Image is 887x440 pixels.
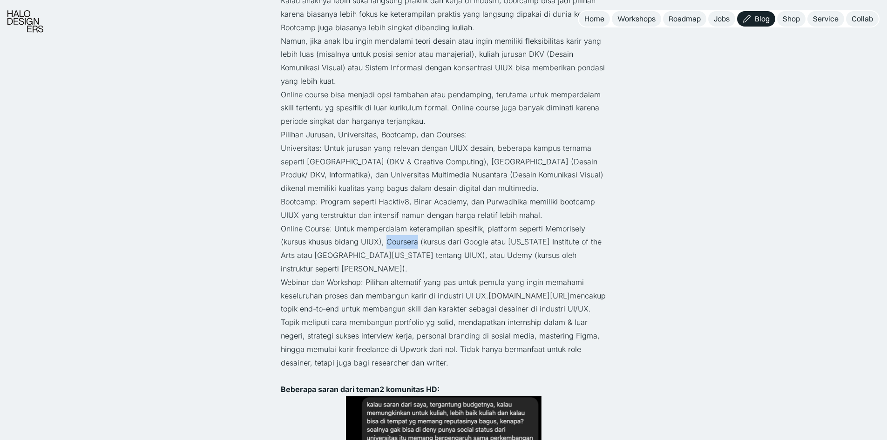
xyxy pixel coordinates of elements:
[281,128,607,142] p: Pilihan Jurusan, Universitas, Bootcamp, dan Courses:
[669,14,701,24] div: Roadmap
[846,11,879,27] a: Collab
[281,34,607,88] p: Namun, jika anak Ibu ingin mendalami teori desain atau ingin memiliki fleksibilitas karir yang le...
[488,291,570,300] a: [DOMAIN_NAME][URL]
[852,14,873,24] div: Collab
[777,11,806,27] a: Shop
[579,11,610,27] a: Home
[783,14,800,24] div: Shop
[755,14,770,24] div: Blog
[584,14,604,24] div: Home
[281,385,440,394] strong: Beberapa saran dari teman2 komunitas HD:
[737,11,775,27] a: Blog
[714,14,730,24] div: Jobs
[708,11,735,27] a: Jobs
[813,14,839,24] div: Service
[281,222,607,276] p: Online Course: Untuk memperdalam keterampilan spesifik, platform seperti Memorisely (kursus khusu...
[281,276,607,370] p: Webinar dan Workshop: Pilihan alternatif yang pas untuk pemula yang ingin memahami keseluruhan pr...
[281,88,607,128] p: Online course bisa menjadi opsi tambahan atau pendamping, terutama untuk memperdalam skill terten...
[281,369,607,383] p: ‍
[281,195,607,222] p: Bootcamp: Program seperti Hacktiv8, Binar Academy, dan Purwadhika memiliki bootcamp UIUX yang ter...
[281,142,607,195] p: Universitas: Untuk jurusan yang relevan dengan UIUX desain, beberapa kampus ternama seperti [GEOG...
[663,11,706,27] a: Roadmap
[807,11,844,27] a: Service
[617,14,656,24] div: Workshops
[612,11,661,27] a: Workshops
